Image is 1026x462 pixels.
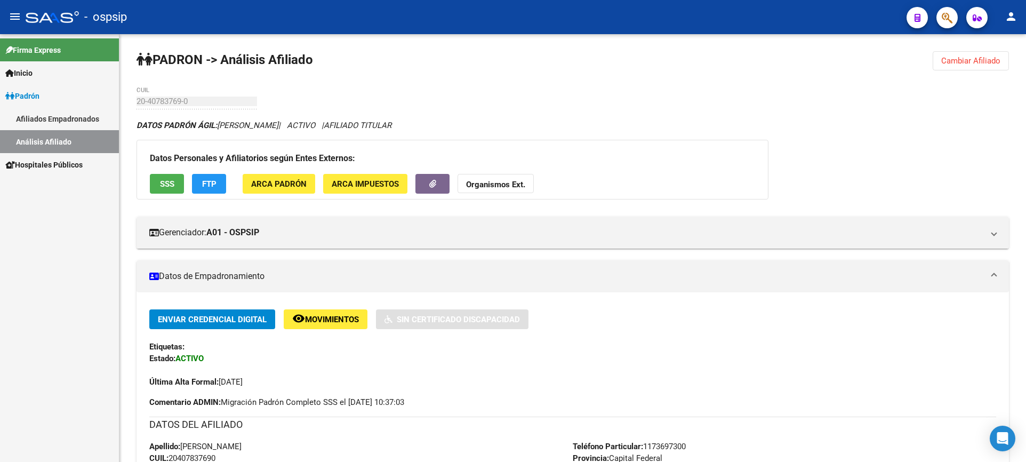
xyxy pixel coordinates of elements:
[5,67,33,79] span: Inicio
[202,179,217,189] span: FTP
[158,315,267,324] span: Enviar Credencial Digital
[5,159,83,171] span: Hospitales Públicos
[175,354,204,363] strong: ACTIVO
[206,227,259,238] strong: A01 - OSPSIP
[324,121,391,130] span: AFILIADO TITULAR
[137,121,391,130] i: | ACTIVO |
[458,174,534,194] button: Organismos Ext.
[149,354,175,363] strong: Estado:
[160,179,174,189] span: SSS
[466,180,525,189] strong: Organismos Ext.
[149,442,242,451] span: [PERSON_NAME]
[397,315,520,324] span: Sin Certificado Discapacidad
[150,174,184,194] button: SSS
[933,51,1009,70] button: Cambiar Afiliado
[149,309,275,329] button: Enviar Credencial Digital
[332,179,399,189] span: ARCA Impuestos
[192,174,226,194] button: FTP
[573,442,686,451] span: 1173697300
[149,396,404,408] span: Migración Padrón Completo SSS el [DATE] 10:37:03
[150,151,755,166] h3: Datos Personales y Afiliatorios según Entes Externos:
[149,342,185,352] strong: Etiquetas:
[376,309,528,329] button: Sin Certificado Discapacidad
[149,270,983,282] mat-panel-title: Datos de Empadronamiento
[573,442,643,451] strong: Teléfono Particular:
[5,90,39,102] span: Padrón
[284,309,367,329] button: Movimientos
[137,260,1009,292] mat-expansion-panel-header: Datos de Empadronamiento
[305,315,359,324] span: Movimientos
[5,44,61,56] span: Firma Express
[990,426,1015,451] div: Open Intercom Messenger
[292,312,305,325] mat-icon: remove_red_eye
[149,397,221,407] strong: Comentario ADMIN:
[149,442,180,451] strong: Apellido:
[149,417,996,432] h3: DATOS DEL AFILIADO
[137,52,313,67] strong: PADRON -> Análisis Afiliado
[323,174,407,194] button: ARCA Impuestos
[149,377,219,387] strong: Última Alta Formal:
[137,121,217,130] strong: DATOS PADRÓN ÁGIL:
[243,174,315,194] button: ARCA Padrón
[149,227,983,238] mat-panel-title: Gerenciador:
[84,5,127,29] span: - ospsip
[941,56,1000,66] span: Cambiar Afiliado
[137,217,1009,249] mat-expansion-panel-header: Gerenciador:A01 - OSPSIP
[1005,10,1017,23] mat-icon: person
[251,179,307,189] span: ARCA Padrón
[137,121,278,130] span: [PERSON_NAME]
[9,10,21,23] mat-icon: menu
[149,377,243,387] span: [DATE]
